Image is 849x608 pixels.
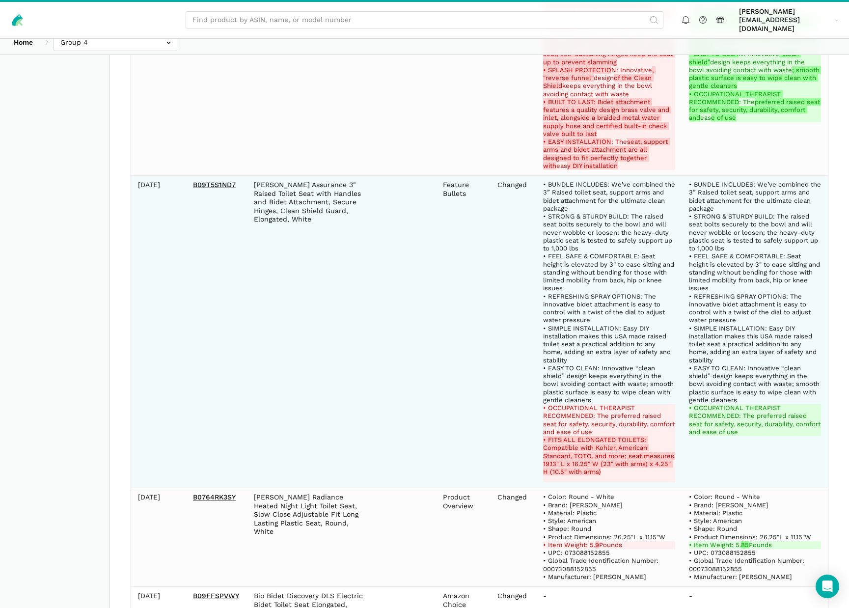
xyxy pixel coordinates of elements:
[689,66,822,90] strong: ; smooth plastic surface is easy to wipe clean with gentle cleaners
[543,138,675,170] del: : The eas
[689,525,737,532] span: • Shape: Round
[491,175,536,488] td: Changed
[247,488,371,586] td: [PERSON_NAME] Radiance Heated Night Light Toilet Seat, Slow Close Adjustable Fit Long Lasting Pla...
[689,573,792,580] span: • Manufacturer: [PERSON_NAME]
[543,252,676,292] span: • FEEL SAFE & COMFORTABLE: Seat height is elevated by 3" to ease sitting and standing without ben...
[689,533,811,541] span: • Product Dimensions: 26.25"L x 11.15"W
[689,252,822,292] span: • FEEL SAFE & COMFORTABLE: Seat height is elevated by 3" to ease sitting and standing without ben...
[689,517,742,525] span: • Style: American
[543,517,596,525] span: • Style: American
[689,557,806,572] span: • Global Trade Identification Number: 00073088152855
[543,509,597,517] span: • Material: Plastic
[689,325,819,364] span: • SIMPLE INSTALLATION: Easy DIY installation makes this USA made raised toilet seat a practical a...
[543,541,675,549] del: • Item Weight: 5. Pounds
[543,525,591,532] span: • Shape: Round
[816,575,839,598] div: Open Intercom Messenger
[131,175,186,488] td: [DATE]
[689,541,821,549] ins: • Item Weight: 5. Pounds
[689,501,768,509] span: • Brand: [PERSON_NAME]
[689,364,822,404] span: • EASY TO CLEAN: Innovative “clean shield” design keeps everything in the bowl avoiding contact w...
[193,181,236,189] a: B09T5S1ND7
[567,162,618,169] strong: y DIY installation
[543,364,676,404] span: • EASY TO CLEAN: Innovative “clean shield” design keeps everything in the bowl avoiding contact w...
[543,181,677,212] span: • BUNDLE INCLUDES: We’ve combined the 3” Raised toilet seat, support arms and bidet attachment fo...
[689,493,760,500] span: • Color: Round - White
[543,66,611,74] strong: • SPLASH PROTECTIO
[543,325,673,364] span: • SIMPLE INSTALLATION: Easy DIY installation makes this USA made raised toilet seat a practical a...
[543,293,667,324] span: • REFRESHING SPRAY OPTIONS: The innovative bidet attachment is easy to control with a twist of th...
[54,33,177,51] input: Group 4
[543,98,671,138] strong: • BUILT TO LAST: Bidet attachment features a quality design brass valve and inlet, alongside a br...
[543,436,676,475] strong: • FITS ALL ELONGATED TOILETS: Compatible with Kohler, American Standard, TOTO, and more; seat mea...
[543,573,646,580] span: • Manufacturer: [PERSON_NAME]
[491,488,536,586] td: Changed
[543,138,611,145] strong: • EASY INSTALLATION
[689,98,822,122] strong: preferred raised seat for safety, security, durability, comfort and
[711,114,736,121] strong: e of use
[689,50,821,90] ins: N: Innovative design keeps everything in the bowl avoiding contact with waste
[543,213,674,252] span: • STRONG & STURDY BUILD: The raised seat bolts securely to the bowl and will never wobble or loos...
[436,488,491,586] td: Product Overview
[689,509,742,517] span: • Material: Plastic
[193,493,236,501] a: B0764RK3SY
[689,213,820,252] span: • STRONG & STURDY BUILD: The raised seat bolts securely to the bowl and will never wobble or loos...
[543,74,654,89] strong: of the Clean Shield
[689,181,823,212] span: • BUNDLE INCLUDES: We’ve combined the 3” Raised toilet seat, support arms and bidet attachment fo...
[543,27,677,66] strong: • NO WIGGLE: Your seat will not loosen with our patented Snap 2 Secure system engineered to maint...
[7,33,40,51] a: Home
[543,66,675,98] del: N: Innovative design keeps everything in the bowl avoiding contact with waste
[689,90,783,106] strong: • OCCUPATIONAL THERAPIST RECOMMENDED
[131,488,186,586] td: [DATE]
[543,501,623,509] span: • Brand: [PERSON_NAME]
[689,293,813,324] span: • REFRESHING SPRAY OPTIONS: The innovative bidet attachment is easy to control with a twist of th...
[736,5,842,35] a: [PERSON_NAME][EMAIL_ADDRESS][DOMAIN_NAME]
[193,592,239,600] a: B09FFSPVWY
[436,175,491,488] td: Feature Bullets
[689,549,756,556] span: • UPC: 073088152855
[595,541,599,549] strong: 9
[543,138,670,169] strong: seat, support arms and bidet attachment are all designed to fit perfectly together with
[543,493,614,500] span: • Color: Round - White
[741,541,749,549] strong: 85
[543,533,665,541] span: • Product Dimensions: 26.25"L x 11.15"W
[543,549,610,556] span: • UPC: 073088152855
[689,404,821,436] ins: • OCCUPATIONAL THERAPIST RECOMMENDED: The preferred raised seat for safety, security, durability,...
[543,404,675,436] del: • OCCUPATIONAL THERAPIST RECOMMENDED: The preferred raised seat for safety, security, durability,...
[543,66,656,82] strong: , "reverse funnel"
[689,90,821,122] ins: : The eas
[186,11,663,28] input: Find product by ASIN, name, or model number
[689,50,801,65] strong: “clean shield”
[739,7,831,33] span: [PERSON_NAME][EMAIL_ADDRESS][DOMAIN_NAME]
[247,175,371,488] td: [PERSON_NAME] Assurance 3" Raised Toilet Seat with Handles and Bidet Attachment, Secure Hinges, C...
[543,557,660,572] span: • Global Trade Identification Number: 00073088152855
